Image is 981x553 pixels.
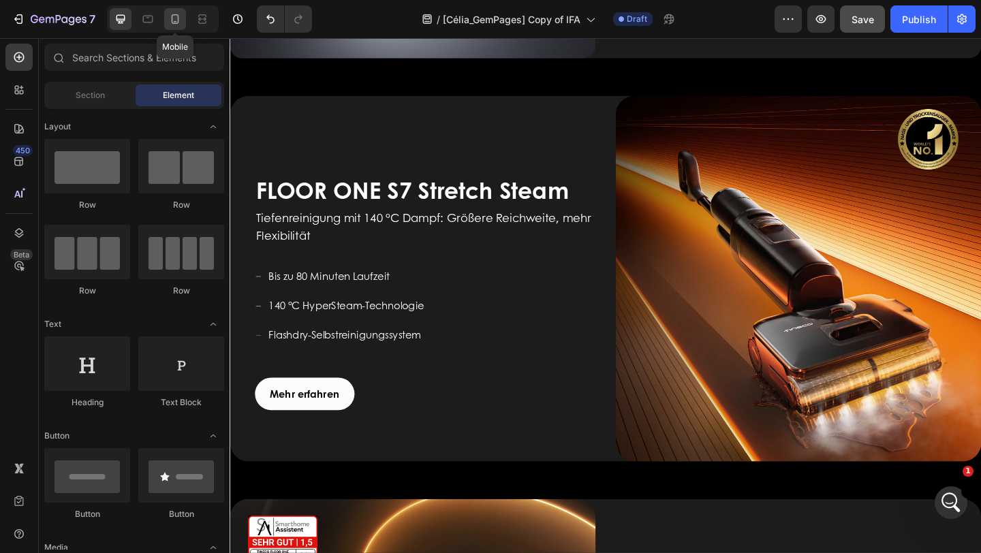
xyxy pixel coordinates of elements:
span: Element [163,89,194,101]
div: Publish [902,12,936,27]
button: Publish [890,5,948,33]
div: Button [44,508,130,520]
button: Save [840,5,885,33]
iframe: Design area [230,38,981,553]
div: Beta [10,249,33,260]
div: Row [138,199,224,211]
div: Heading [44,396,130,409]
iframe: Intercom live chat [935,486,967,519]
span: Button [44,430,69,442]
span: [Célia_GemPages] Copy of IFA [443,12,580,27]
span: Layout [44,121,71,133]
span: 1 [963,466,974,477]
input: Search Sections & Elements [44,44,224,71]
button: 7 [5,5,102,33]
span: Toggle open [202,313,224,335]
div: Button [138,508,224,520]
img: gempages_490429751039624071-b3d32a92-941c-469f-85b7-eebe6425f419.jpg [420,63,817,460]
span: Draft [627,13,647,25]
span: Save [852,14,874,25]
span: Toggle open [202,425,224,447]
p: 7 [89,11,95,27]
div: 450 [13,145,33,156]
span: / [437,12,440,27]
span: Text [44,318,61,330]
span: Section [76,89,105,101]
div: Text Block [138,396,224,409]
div: Undo/Redo [257,5,312,33]
div: Row [44,285,130,297]
span: Toggle open [202,116,224,138]
div: Row [138,285,224,297]
div: Row [44,199,130,211]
